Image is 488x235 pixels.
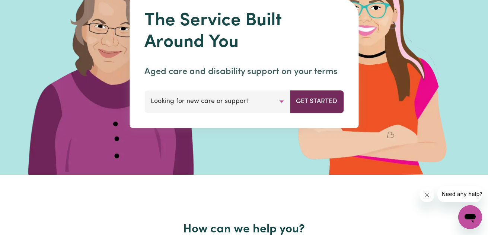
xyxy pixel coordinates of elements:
iframe: Button to launch messaging window [458,205,482,229]
iframe: Message from company [437,186,482,202]
iframe: Close message [420,187,434,202]
button: Get Started [290,90,344,113]
button: Looking for new care or support [144,90,290,113]
p: Aged care and disability support on your terms [144,65,344,78]
h1: The Service Built Around You [144,10,344,53]
span: Need any help? [4,5,45,11]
